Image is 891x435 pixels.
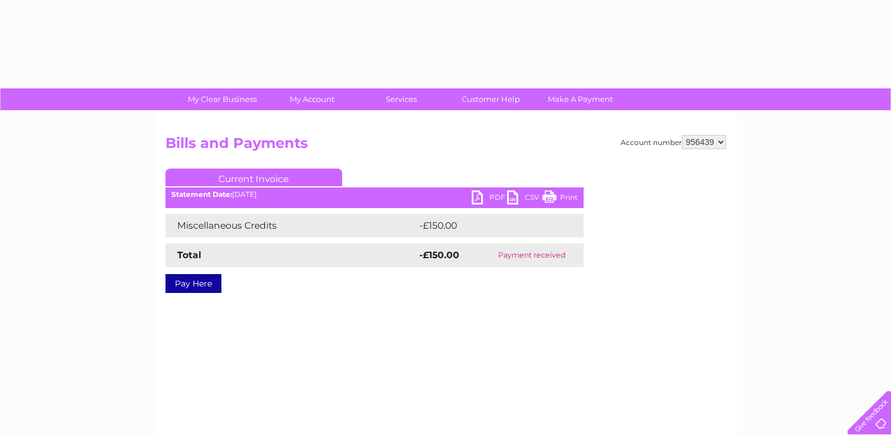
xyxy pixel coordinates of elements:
h2: Bills and Payments [165,135,726,157]
a: Pay Here [165,274,221,293]
a: Print [542,190,578,207]
a: Services [353,88,450,110]
a: Current Invoice [165,169,342,186]
td: Payment received [481,243,583,267]
a: PDF [472,190,507,207]
a: My Account [263,88,360,110]
strong: Total [177,249,201,261]
b: Statement Date: [171,190,232,199]
a: Customer Help [442,88,539,110]
a: Make A Payment [532,88,629,110]
strong: -£150.00 [419,249,459,261]
td: -£150.00 [416,214,564,238]
div: [DATE] [165,190,584,199]
div: Account number [621,135,726,149]
td: Miscellaneous Credits [165,214,416,238]
a: CSV [507,190,542,207]
a: My Clear Business [174,88,271,110]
